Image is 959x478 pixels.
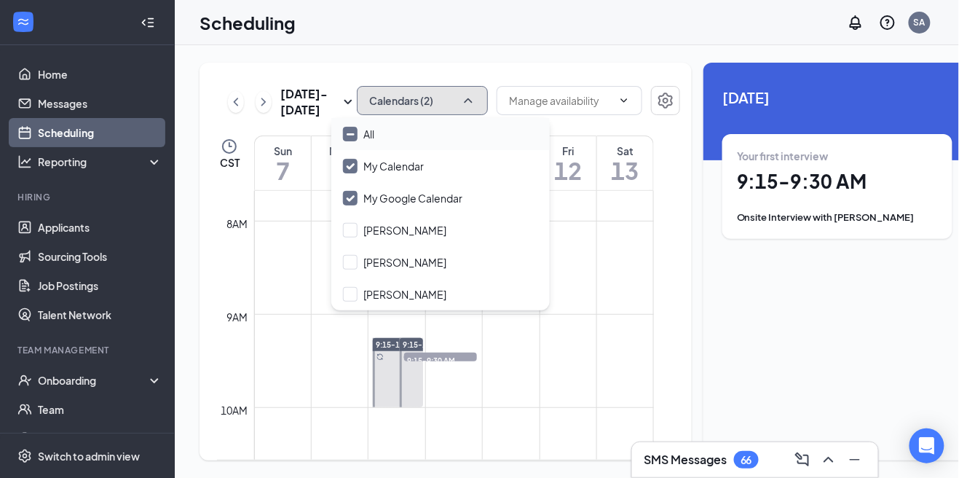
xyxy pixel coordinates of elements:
svg: ChevronUp [461,93,475,108]
a: September 13, 2025 [597,136,653,190]
div: 8am [224,216,251,232]
svg: WorkstreamLogo [16,15,31,29]
div: 10am [218,402,251,418]
a: September 7, 2025 [255,136,311,190]
div: Fri [540,144,596,158]
svg: ComposeMessage [794,451,811,469]
button: Calendars (2)ChevronUp [357,86,488,115]
a: Settings [651,86,680,118]
a: September 8, 2025 [312,136,368,190]
button: ChevronLeft [228,91,244,113]
span: CST [220,155,240,170]
a: Messages [38,89,162,118]
button: Minimize [843,448,867,471]
h1: Scheduling [200,10,296,35]
span: 9:15-10:00 AM [403,340,455,350]
div: Switch to admin view [38,449,140,463]
svg: SmallChevronDown [339,93,357,111]
svg: ChevronDown [618,95,630,106]
svg: Notifications [847,14,864,31]
svg: ChevronUp [820,451,837,469]
svg: Clock [221,138,238,155]
button: ChevronRight [256,91,272,113]
svg: Collapse [141,15,155,30]
a: Team [38,395,162,424]
span: [DATE] [722,86,952,109]
h1: 12 [540,158,596,183]
a: Applicants [38,213,162,242]
a: Job Postings [38,271,162,300]
svg: Sync [376,353,384,361]
a: Talent Network [38,300,162,329]
input: Manage availability [509,93,612,109]
svg: Settings [657,92,674,109]
h1: 7 [255,158,311,183]
h1: 13 [597,158,653,183]
svg: Settings [17,449,32,463]
a: Scheduling [38,118,162,147]
a: Home [38,60,162,89]
div: Sun [255,144,311,158]
div: Onboarding [38,373,150,388]
div: Open Intercom Messenger [909,428,944,463]
svg: Minimize [846,451,864,469]
svg: QuestionInfo [879,14,896,31]
div: Onsite Interview with [PERSON_NAME] [737,210,938,224]
h3: [DATE] - [DATE] [280,86,339,118]
button: Settings [651,86,680,115]
div: Hiring [17,191,159,203]
div: Team Management [17,344,159,356]
div: Your first interview [737,149,938,163]
div: SA [914,16,926,28]
div: Reporting [38,154,163,169]
h3: SMS Messages [644,452,727,468]
h1: 8 [312,158,368,183]
a: Sourcing Tools [38,242,162,271]
svg: ChevronRight [256,93,271,111]
a: Documents [38,424,162,453]
div: 66 [741,454,752,466]
div: Mon [312,144,368,158]
svg: Analysis [17,154,32,169]
div: 9am [224,309,251,325]
button: ComposeMessage [791,448,814,471]
svg: ChevronLeft [229,93,243,111]
span: 9:15-9:30 AM [404,353,477,367]
span: 9:15-10:00 AM [376,340,428,350]
div: Sat [597,144,653,158]
h1: 9:15 - 9:30 AM [737,169,938,194]
a: September 12, 2025 [540,136,596,190]
button: ChevronUp [817,448,840,471]
svg: UserCheck [17,373,32,388]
